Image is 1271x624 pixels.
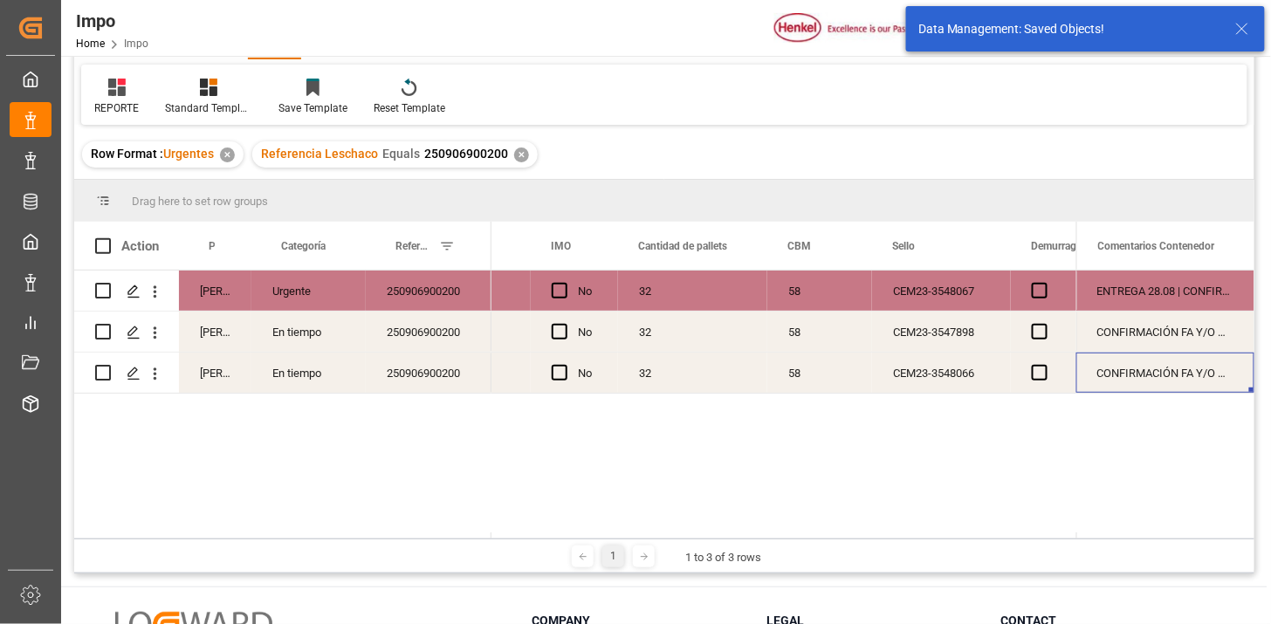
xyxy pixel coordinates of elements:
[251,271,366,311] div: Urgente
[578,271,597,312] div: No
[220,147,235,162] div: ✕
[618,353,767,393] div: 32
[1076,271,1254,311] div: ENTREGA 28.08 | CONFIRMACIÓN FA Y/O DESCRIPCIÓN PEDIMENTO (SE MANTIENE FA Y DESCRPCIÓN COMO EN OP...
[872,312,1011,352] div: CEM23-3547898
[918,20,1219,38] div: Data Management: Saved Objects!
[163,147,214,161] span: Urgentes
[774,13,921,44] img: Henkel%20logo.jpg_1689854090.jpg
[165,100,252,116] div: Standard Templates
[618,312,767,352] div: 32
[1076,271,1254,312] div: Press SPACE to select this row.
[179,353,251,393] div: [PERSON_NAME]
[366,353,491,393] div: 250906900200
[74,271,491,312] div: Press SPACE to select this row.
[94,100,139,116] div: REPORTE
[551,240,571,252] span: IMO
[74,353,491,394] div: Press SPACE to select this row.
[121,238,159,254] div: Action
[374,100,445,116] div: Reset Template
[76,8,148,34] div: Impo
[787,240,811,252] span: CBM
[767,312,872,352] div: 58
[382,147,420,161] span: Equals
[767,271,872,311] div: 58
[179,312,251,352] div: [PERSON_NAME]
[366,271,491,311] div: 250906900200
[618,271,767,311] div: 32
[602,545,624,567] div: 1
[1098,240,1215,252] span: Comentarios Contenedor
[638,240,727,252] span: Cantidad de pallets
[578,312,597,353] div: No
[767,353,872,393] div: 58
[1076,312,1254,353] div: Press SPACE to select this row.
[514,147,529,162] div: ✕
[76,38,105,50] a: Home
[1076,353,1254,393] div: CONFIRMACIÓN FA Y/O DESCRIPCIÓN PEDIMENTO (SE MANTIENE FA Y DESCRPCIÓN COMO EN OPERACIONES ANTERI...
[179,271,251,311] div: [PERSON_NAME]
[91,147,163,161] span: Row Format :
[74,312,491,353] div: Press SPACE to select this row.
[132,195,268,208] span: Drag here to set row groups
[1076,312,1254,352] div: CONFIRMACIÓN FA Y/O DESCRIPCIÓN PEDIMENTO (SE MANTIENE FA Y DESCRPCIÓN COMO EN OPERACIONES ANTERI...
[366,312,491,352] div: 250906900200
[1076,353,1254,394] div: Press SPACE to select this row.
[1031,240,1120,252] span: Demurrage Applied
[685,549,761,566] div: 1 to 3 of 3 rows
[424,147,508,161] span: 250906900200
[578,353,597,394] div: No
[261,147,378,161] span: Referencia Leschaco
[278,100,347,116] div: Save Template
[872,353,1011,393] div: CEM23-3548066
[892,240,915,252] span: Sello
[395,240,432,252] span: Referencia Leschaco
[209,240,215,252] span: Persona responsable de seguimiento
[251,312,366,352] div: En tiempo
[251,353,366,393] div: En tiempo
[281,240,326,252] span: Categoría
[872,271,1011,311] div: CEM23-3548067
